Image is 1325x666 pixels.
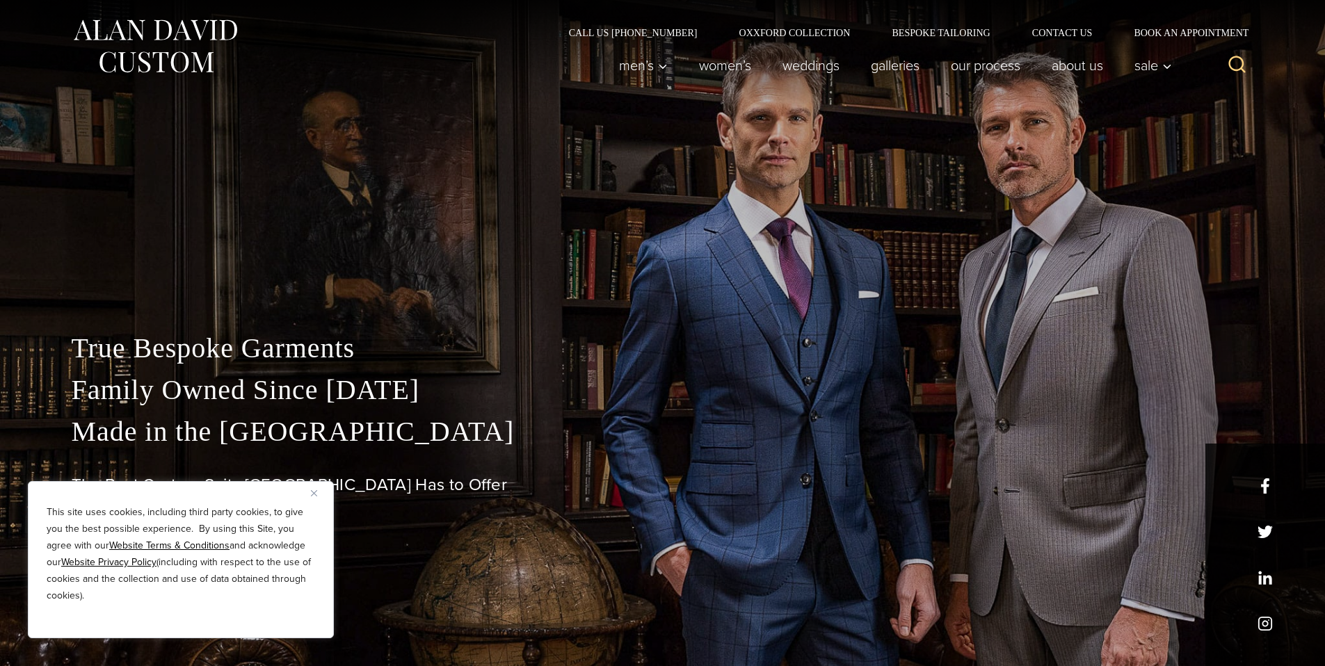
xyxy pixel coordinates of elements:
[1113,28,1253,38] a: Book an Appointment
[311,490,317,496] img: Close
[548,28,1254,38] nav: Secondary Navigation
[311,485,328,501] button: Close
[871,28,1011,38] a: Bespoke Tailoring
[548,28,718,38] a: Call Us [PHONE_NUMBER]
[603,51,1179,79] nav: Primary Navigation
[619,58,668,72] span: Men’s
[72,327,1254,453] p: True Bespoke Garments Family Owned Since [DATE] Made in the [GEOGRAPHIC_DATA]
[1221,49,1254,82] button: View Search Form
[72,475,1254,495] h1: The Best Custom Suits [GEOGRAPHIC_DATA] Has to Offer
[1036,51,1118,79] a: About Us
[683,51,766,79] a: Women’s
[855,51,935,79] a: Galleries
[72,15,239,77] img: Alan David Custom
[61,555,156,569] a: Website Privacy Policy
[935,51,1036,79] a: Our Process
[1011,28,1114,38] a: Contact Us
[47,504,315,604] p: This site uses cookies, including third party cookies, to give you the best possible experience. ...
[766,51,855,79] a: weddings
[1134,58,1172,72] span: Sale
[109,538,230,553] a: Website Terms & Conditions
[718,28,871,38] a: Oxxford Collection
